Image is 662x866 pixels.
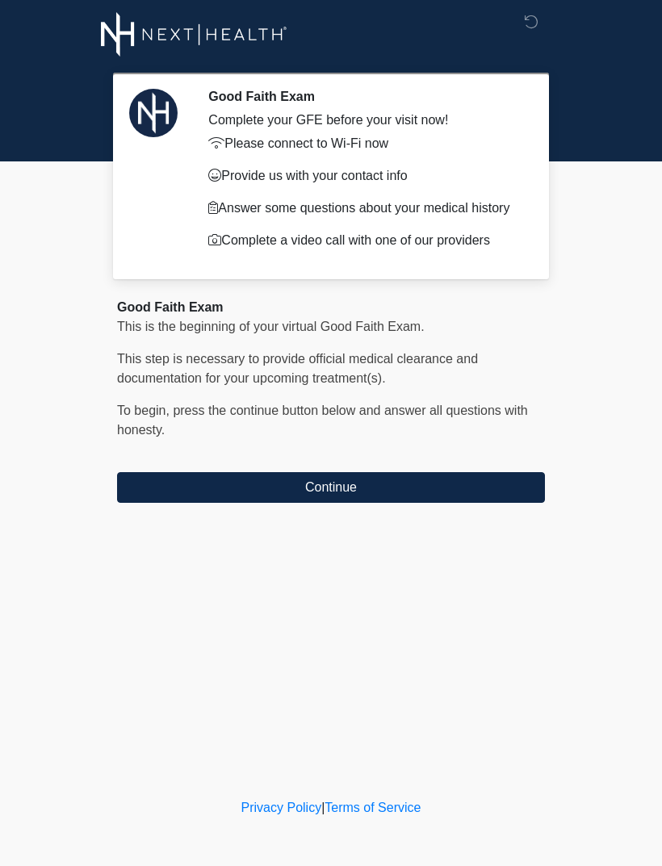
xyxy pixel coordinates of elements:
[117,404,528,437] span: To begin, ﻿﻿﻿﻿﻿﻿press the continue button below and answer all questions with honesty.
[117,352,478,385] span: This step is necessary to provide official medical clearance and documentation for your upcoming ...
[208,166,521,186] p: Provide us with your contact info
[208,231,521,250] p: Complete a video call with one of our providers
[101,12,287,56] img: Next-Health Logo
[208,199,521,218] p: Answer some questions about your medical history
[208,89,521,104] h2: Good Faith Exam
[325,801,421,814] a: Terms of Service
[117,320,425,333] span: This is the beginning of your virtual Good Faith Exam.
[117,472,545,503] button: Continue
[321,801,325,814] a: |
[129,89,178,137] img: Agent Avatar
[208,134,521,153] p: Please connect to Wi-Fi now
[208,111,521,130] div: Complete your GFE before your visit now!
[117,298,545,317] div: Good Faith Exam
[241,801,322,814] a: Privacy Policy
